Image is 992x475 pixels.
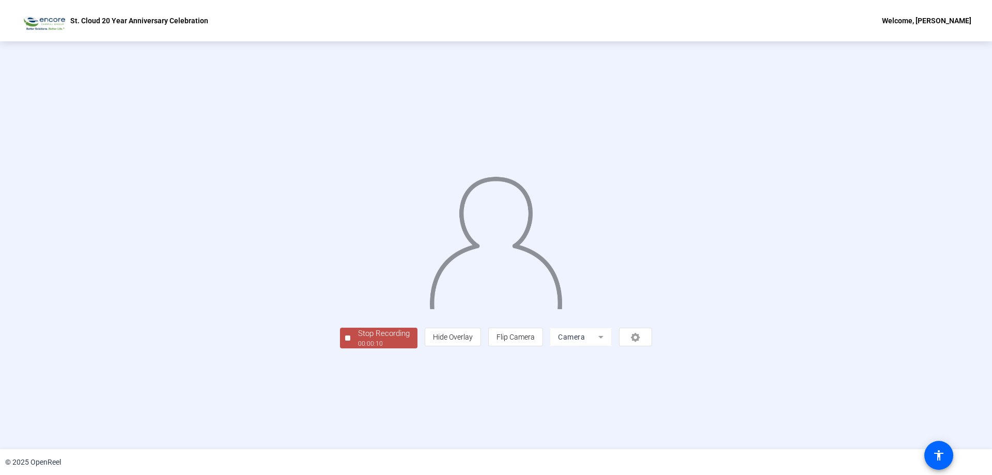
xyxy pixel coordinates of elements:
[882,14,971,27] div: Welcome, [PERSON_NAME]
[21,10,65,31] img: OpenReel logo
[428,168,563,309] img: overlay
[488,328,543,346] button: Flip Camera
[70,14,208,27] p: St. Cloud 20 Year Anniversary Celebration
[340,328,417,349] button: Stop Recording00:00:10
[358,328,410,340] div: Stop Recording
[5,457,61,468] div: © 2025 OpenReel
[425,328,481,346] button: Hide Overlay
[497,333,535,341] span: Flip Camera
[933,449,945,462] mat-icon: accessibility
[433,333,473,341] span: Hide Overlay
[358,339,410,348] div: 00:00:10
